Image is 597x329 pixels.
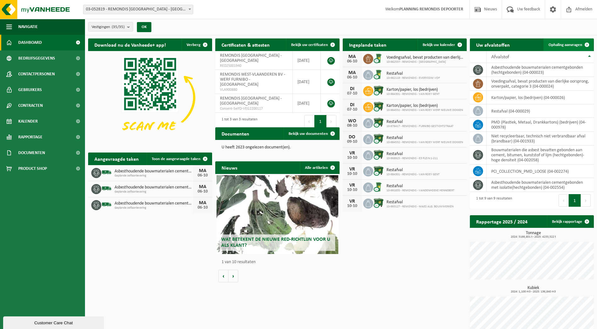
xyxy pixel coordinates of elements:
td: niet recycleerbaar, technisch niet verbrandbaar afval (brandbaar) (04-001933) [487,132,594,146]
a: Toon de aangevraagde taken [147,153,211,165]
strong: PLANNING REMONDIS DEPOORTER [399,7,463,12]
h2: Ingeplande taken [343,38,393,51]
span: 2024: 1,100 m3 - 2025: 136,840 m3 [473,290,594,293]
div: 06-10 [196,205,209,210]
td: asbesthoudende bouwmaterialen cementgebonden met isolatie(hechtgebonden) (04-002554) [487,178,594,192]
img: BL-SO-LV [101,199,112,210]
button: Next [327,115,336,128]
div: 10-10 [346,172,358,176]
div: MA [196,200,209,205]
span: REMONDIS [GEOGRAPHIC_DATA] - [GEOGRAPHIC_DATA] [220,53,282,63]
span: Bedrijfsgegevens [18,50,55,66]
span: Dashboard [18,35,42,50]
div: 08-10 [346,124,358,128]
span: Geplande zelfaanlevering [115,174,193,178]
span: 2024: 5166,801 t - 2025: 4233,522 t [473,235,594,239]
div: VR [346,151,358,156]
h2: Rapportage 2025 / 2024 [470,215,534,228]
iframe: chat widget [3,315,105,329]
img: WB-1100-CU [373,117,384,128]
span: Gebruikers [18,82,42,98]
span: Geplande zelfaanlevering [115,206,193,210]
div: 06-10 [346,75,358,80]
td: [DATE] [293,94,321,113]
span: Bekijk uw kalender [423,43,455,47]
h3: Kubiek [473,286,594,293]
span: REMONDIS WEST-VLAANDEREN BV - WERF FURNIBO - [GEOGRAPHIC_DATA] [220,72,285,87]
span: Restafval [386,184,454,189]
img: WB-1100-CU [373,149,384,160]
img: WB-0240-CU [373,69,384,80]
button: Previous [304,115,314,128]
div: 10-10 [346,204,358,208]
div: DI [346,86,358,91]
td: karton/papier, los (bedrijven) (04-000026) [487,91,594,104]
img: WB-1100-CU [373,85,384,96]
button: Verberg [182,38,211,51]
span: RED25001940 [220,63,288,68]
button: Next [581,194,591,207]
div: DI [346,102,358,107]
div: VR [346,199,358,204]
span: Consent-SelfD-VEG2200117 [220,106,288,111]
td: asbesthoudende bouwmaterialen cementgebonden (hechtgebonden) (04-000023) [487,63,594,77]
h2: Aangevraagde taken [88,153,145,165]
button: Vorige [218,270,228,282]
span: Asbesthoudende bouwmaterialen cementgebonden (hechtgebonden) [115,169,193,174]
img: WB-0240-CU [373,53,384,64]
img: Download de VHEPlus App [88,51,212,144]
count: (35/35) [112,25,125,29]
div: MA [346,70,358,75]
img: WB-1100-CU [373,133,384,144]
span: 10-968925 - REMONDIS - E3 PLEIN 1-211 [386,157,438,160]
a: Wat betekent de nieuwe RED-richtlijn voor u als klant? [217,175,338,254]
h2: Documenten [215,127,256,140]
img: WB-1100-CU [373,165,384,176]
div: 1 tot 3 van 3 resultaten [218,114,257,128]
span: Contracten [18,98,43,113]
button: 1 [314,115,327,128]
span: 10-993127 - REMONDIS - MAES ALG. BOUWWERKEN [386,205,453,209]
img: BL-SO-LV [101,167,112,178]
img: WB-0240-CU [373,182,384,192]
span: 10-978417 - REMONDIS - FURNIBO GESTICHTSTRAAT [386,124,453,128]
a: Bekijk uw documenten [284,127,339,140]
div: 07-10 [346,91,358,96]
span: Restafval [386,119,453,124]
td: restafval (04-000029) [487,104,594,118]
td: voedingsafval, bevat producten van dierlijke oorsprong, onverpakt, categorie 3 (04-000024) [487,77,594,91]
div: 09-10 [346,140,358,144]
span: Restafval [386,152,438,157]
span: Navigatie [18,19,38,35]
span: REMONDIS [GEOGRAPHIC_DATA] - [GEOGRAPHIC_DATA] [220,96,282,106]
span: 03-052819 - REMONDIS WEST-VLAANDEREN - OOSTENDE [83,5,193,14]
div: 10-10 [346,188,358,192]
div: MA [196,184,209,189]
td: bouwmaterialen die asbest bevatten gebonden aan cement, bitumen, kunststof of lijm (hechtgebonden... [487,146,594,164]
span: Toon de aangevraagde taken [152,157,200,161]
span: Geplande zelfaanlevering [115,190,193,194]
div: VR [346,167,358,172]
td: PMD (Plastiek, Metaal, Drankkartons) (bedrijven) (04-000978) [487,118,594,132]
div: 06-10 [196,173,209,178]
span: 10-991835 - REMONDIS - VANDENHOEKE HENNEBERT [386,189,454,193]
button: Volgende [228,270,238,282]
h2: Certificaten & attesten [215,38,276,51]
div: MA [346,54,358,59]
span: Restafval [386,136,463,141]
span: Verberg [187,43,200,47]
span: Restafval [386,168,440,173]
span: 10-982119 - REMONDIS - EVERYCOM VOF [386,76,440,80]
button: Vestigingen(35/35) [88,22,133,32]
h3: Tonnage [473,231,594,239]
span: Product Shop [18,161,47,176]
img: BL-SO-LV [101,183,112,194]
td: PCI_COLLECTION_PMD_LOOSE (04-002274) [487,164,594,178]
span: Rapportage [18,129,42,145]
span: Bekijk uw documenten [289,132,328,136]
span: 10-982537 - REMONDIS - [GEOGRAPHIC_DATA] [386,60,464,64]
span: 10-984301 - REMONDIS - VAN ROEY GENT [386,92,440,96]
span: Kalender [18,113,38,129]
span: Restafval [386,200,453,205]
